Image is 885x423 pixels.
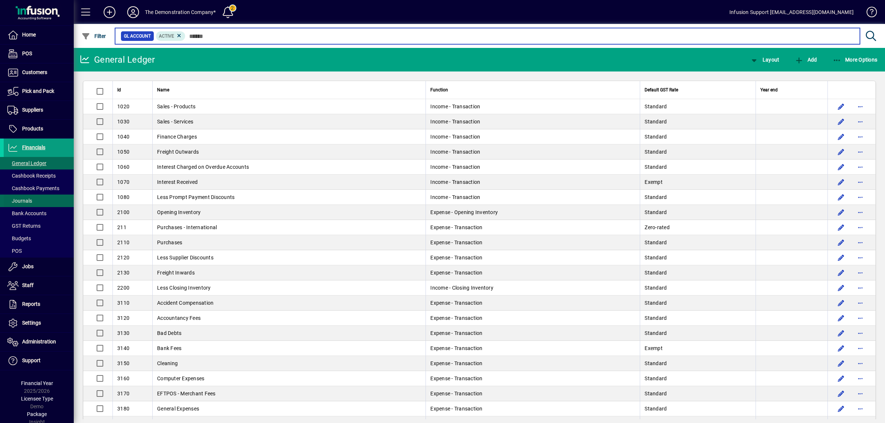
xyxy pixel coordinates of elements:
span: Pick and Pack [22,88,54,94]
span: Administration [22,339,56,345]
a: POS [4,45,74,63]
button: Edit [835,342,847,354]
span: Income - Transaction [430,179,480,185]
div: Infusion Support [EMAIL_ADDRESS][DOMAIN_NAME] [729,6,854,18]
a: Cashbook Payments [4,182,74,195]
span: Expense - Transaction [430,391,482,396]
span: General Ledger [7,160,46,166]
span: Journals [7,198,32,204]
span: Standard [645,375,667,381]
span: 2120 [117,255,129,261]
span: Bad Debts [157,330,181,336]
span: General Expenses [157,406,199,412]
span: 1060 [117,164,129,170]
span: Suppliers [22,107,43,113]
button: More options [854,206,866,218]
span: 211 [117,224,126,230]
span: Purchases [157,240,182,245]
button: More options [854,403,866,415]
span: Default GST Rate [645,86,678,94]
span: Standard [645,300,667,306]
span: Standard [645,391,667,396]
span: GST Returns [7,223,41,229]
button: Edit [835,267,847,279]
button: More options [854,237,866,248]
button: More options [854,312,866,324]
span: Expense - Transaction [430,360,482,366]
span: Income - Transaction [430,104,480,109]
span: Standard [645,194,667,200]
button: More options [854,191,866,203]
div: General Ledger [79,54,155,66]
a: Cashbook Receipts [4,169,74,182]
button: More Options [831,53,879,66]
span: Less Supplier Discounts [157,255,214,261]
button: More options [854,176,866,188]
span: Standard [645,270,667,276]
span: Name [157,86,169,94]
span: 3140 [117,345,129,351]
span: Exempt [645,179,663,185]
span: Staff [22,282,34,288]
span: Financial Year [21,380,53,386]
button: Edit [835,403,847,415]
span: Cleaning [157,360,178,366]
a: General Ledger [4,157,74,169]
span: 1030 [117,119,129,125]
span: Standard [645,134,667,140]
button: Edit [835,161,847,173]
span: Cashbook Payments [7,185,59,191]
a: POS [4,245,74,257]
button: Edit [835,282,847,294]
span: Reports [22,301,40,307]
span: 2200 [117,285,129,291]
span: Income - Transaction [430,119,480,125]
span: Expense - Transaction [430,315,482,321]
span: Expense - Transaction [430,270,482,276]
span: Accountancy Fees [157,315,201,321]
span: 3120 [117,315,129,321]
span: Income - Transaction [430,164,480,170]
span: Finance Charges [157,134,197,140]
a: Suppliers [4,101,74,119]
span: Bank Accounts [7,210,46,216]
button: Add [98,6,121,19]
span: Standard [645,315,667,321]
a: Jobs [4,258,74,276]
span: Less Closing Inventory [157,285,211,291]
span: Sales - Services [157,119,193,125]
span: Jobs [22,263,34,269]
a: Knowledge Base [861,1,876,25]
button: More options [854,373,866,384]
button: Edit [835,357,847,369]
span: Standard [645,255,667,261]
span: 2100 [117,209,129,215]
a: Budgets [4,232,74,245]
span: Income - Transaction [430,134,480,140]
span: Standard [645,104,667,109]
span: Income - Transaction [430,194,480,200]
button: More options [854,116,866,127]
span: Active [159,34,174,39]
span: Filter [81,33,106,39]
span: Interest Charged on Overdue Accounts [157,164,249,170]
button: Edit [835,312,847,324]
span: Expense - Transaction [430,240,482,245]
button: More options [854,327,866,339]
span: 1070 [117,179,129,185]
app-page-header-button: View chart layout [742,53,787,66]
button: Add [793,53,819,66]
span: 3110 [117,300,129,306]
a: Reports [4,295,74,314]
a: GST Returns [4,220,74,232]
span: More Options [833,57,878,63]
span: 2130 [117,270,129,276]
span: EFTPOS - Merchant Fees [157,391,216,396]
a: Bank Accounts [4,207,74,220]
span: Layout [750,57,779,63]
button: More options [854,342,866,354]
span: Expense - Transaction [430,255,482,261]
a: Settings [4,314,74,332]
span: Add [795,57,817,63]
button: More options [854,131,866,143]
